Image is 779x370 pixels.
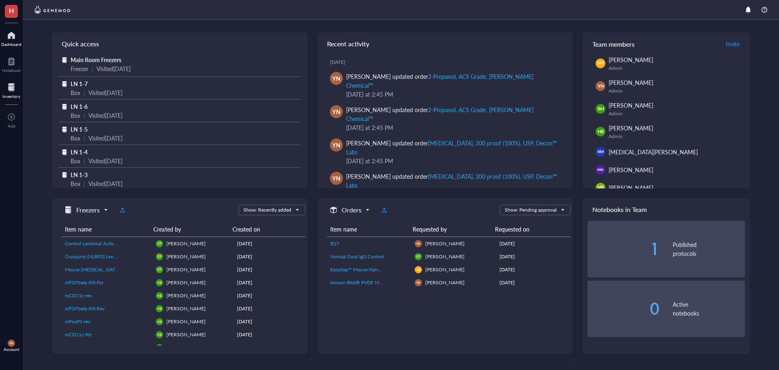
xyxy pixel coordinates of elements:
[346,139,557,156] div: [MEDICAL_DATA], 200 proof (100%), USP, Decon™ Labs
[65,266,149,273] a: Mouse [MEDICAL_DATA] [MEDICAL_DATA] Recombinant Protein, PeproTech®
[32,5,72,15] img: genemod-logo
[499,240,567,247] div: [DATE]
[65,305,149,312] a: mTGFbeta RIII Rev
[237,292,302,299] div: [DATE]
[583,32,750,55] div: Team members
[597,128,604,135] span: HB
[330,266,408,273] a: EasySep™ Mouse Naïve CD8+ [MEDICAL_DATA] Isolation Kit
[229,222,299,237] th: Created on
[243,206,291,214] div: Show: Recently added
[346,105,560,123] div: [PERSON_NAME] updated order
[332,74,340,83] span: YN
[71,179,80,188] div: Box
[609,56,653,64] span: [PERSON_NAME]
[71,102,88,110] span: LN 1-6
[157,307,161,310] span: HB
[425,279,465,286] span: [PERSON_NAME]
[52,32,308,55] div: Quick access
[324,135,566,169] a: YN[PERSON_NAME] updated order[MEDICAL_DATA], 200 proof (100%), USP, Decon™ Labs[DATE] at 2:45 PM
[237,253,302,260] div: [DATE]
[499,253,567,260] div: [DATE]
[609,78,653,87] span: [PERSON_NAME]
[166,253,206,260] span: [PERSON_NAME]
[346,156,560,165] div: [DATE] at 2:45 PM
[157,333,161,336] span: HB
[88,134,123,143] div: Visited [DATE]
[346,138,560,156] div: [PERSON_NAME] updated order
[330,240,408,247] a: B27
[425,266,465,273] span: [PERSON_NAME]
[237,318,302,325] div: [DATE]
[65,318,149,325] a: mFoxP3-rev
[88,179,123,188] div: Visited [DATE]
[71,111,80,120] div: Box
[342,205,362,215] h5: Orders
[425,253,465,260] span: [PERSON_NAME]
[409,222,492,237] th: Requested by
[237,240,302,247] div: [DATE]
[346,72,534,89] div: 2-Propanol, ACS Grade, [PERSON_NAME] Chemical™
[237,279,302,286] div: [DATE]
[2,94,20,99] div: Inventory
[346,90,560,99] div: [DATE] at 2:45 PM
[88,88,123,97] div: Visited [DATE]
[609,124,653,132] span: [PERSON_NAME]
[71,171,88,179] span: LN 1-3
[725,37,740,50] button: Invite
[416,255,420,259] span: EP
[609,184,653,192] span: [PERSON_NAME]
[84,134,85,143] div: |
[609,88,742,94] div: Admin
[84,111,85,120] div: |
[71,156,80,165] div: Box
[597,149,603,155] span: KM
[2,68,21,73] div: Notebook
[71,80,88,88] span: LN 1-7
[346,106,534,123] div: 2-Propanol, ACS Grade, [PERSON_NAME] Chemical™
[346,123,560,132] div: [DATE] at 2:45 PM
[587,241,660,257] div: 1
[324,102,566,135] a: YN[PERSON_NAME] updated order2-Propanol, ACS Grade, [PERSON_NAME] Chemical™[DATE] at 2:45 PM
[65,266,235,273] span: Mouse [MEDICAL_DATA] [MEDICAL_DATA] Recombinant Protein, PeproTech®
[65,253,175,260] span: Cryopyrin (NLRP3) Lentiviral Activation Particles (m)
[88,111,123,120] div: Visited [DATE]
[327,222,409,237] th: Item name
[330,253,384,260] span: Normal Goat IgG Control
[587,301,660,317] div: 0
[416,281,420,284] span: YN
[416,242,420,245] span: YN
[330,279,408,286] a: Immun-Blot® PVDF Membrane, Roll, 26 cm x 3.3 m, 1620177
[84,88,85,97] div: |
[609,101,653,109] span: [PERSON_NAME]
[157,320,161,323] span: HB
[62,222,150,237] th: Item name
[1,42,22,47] div: Dashboard
[71,134,80,143] div: Box
[4,347,19,352] div: Account
[583,198,750,221] div: Notebooks in Team
[76,205,100,215] h5: Freezers
[157,242,161,246] span: EP
[166,266,206,273] span: [PERSON_NAME]
[65,253,149,260] a: Cryopyrin (NLRP3) Lentiviral Activation Particles (m)
[317,32,573,55] div: Recent activity
[332,174,340,183] span: YN
[609,148,698,156] span: [MEDICAL_DATA][PERSON_NAME]
[8,123,15,128] div: Add
[330,266,462,273] span: EasySep™ Mouse Naïve CD8+ [MEDICAL_DATA] Isolation Kit
[166,318,206,325] span: [PERSON_NAME]
[499,266,567,273] div: [DATE]
[71,88,80,97] div: Box
[84,179,85,188] div: |
[324,169,566,202] a: YN[PERSON_NAME] updated order[MEDICAL_DATA], 200 proof (100%), USP, Decon™ Labs[DATE] at 2:45 PM
[609,110,742,117] div: Admin
[425,240,465,247] span: [PERSON_NAME]
[65,344,149,351] a: mFoxP3-For
[609,166,653,174] span: [PERSON_NAME]
[597,184,604,190] span: MR
[9,5,14,15] span: H
[499,279,567,286] div: [DATE]
[166,279,206,286] span: [PERSON_NAME]
[166,240,206,247] span: [PERSON_NAME]
[609,133,742,140] div: Admin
